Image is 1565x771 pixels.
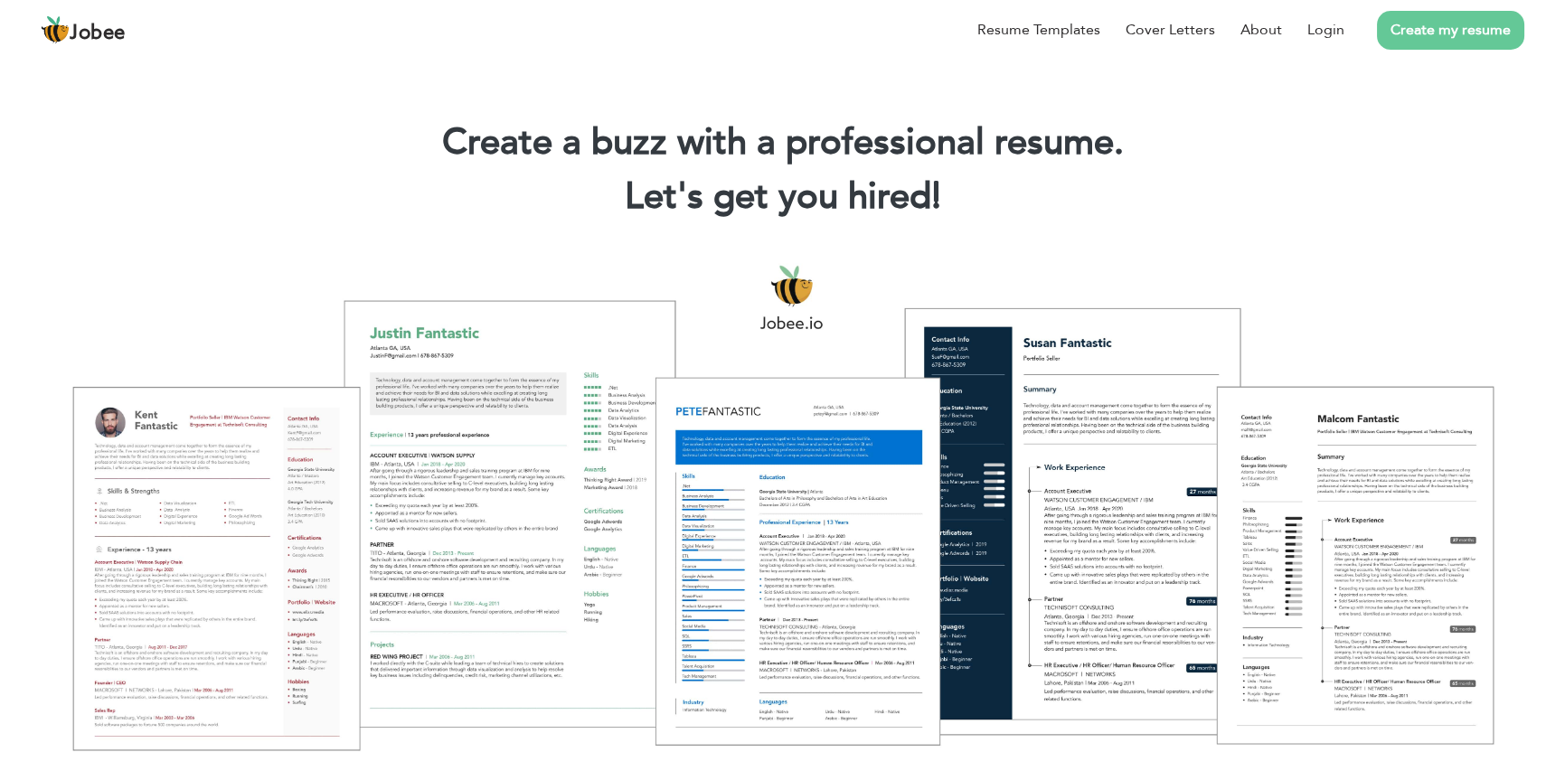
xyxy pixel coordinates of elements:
a: Login [1307,19,1344,41]
h2: Let's [27,174,1538,221]
span: | [932,172,940,221]
h1: Create a buzz with a professional resume. [27,119,1538,166]
a: Resume Templates [977,19,1100,41]
span: Jobee [70,24,126,43]
a: Cover Letters [1126,19,1215,41]
a: About [1240,19,1282,41]
a: Jobee [41,15,126,44]
img: jobee.io [41,15,70,44]
span: get you hired! [713,172,941,221]
a: Create my resume [1377,11,1524,50]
